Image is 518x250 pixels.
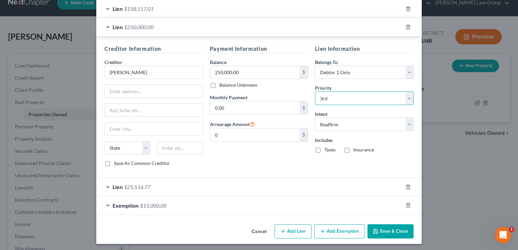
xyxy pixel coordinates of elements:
[315,45,414,53] h5: Lien Information
[113,24,123,30] span: Lien
[124,24,154,30] span: $250,000.00
[105,123,203,136] input: Enter city...
[104,45,203,53] h5: Creditor Information
[315,137,414,144] label: Includes
[210,128,300,141] input: 0.00
[210,59,226,66] label: Balance
[300,101,308,114] div: $
[113,5,123,12] span: Lien
[113,202,139,209] span: Exemption
[105,85,203,98] input: Enter address...
[315,110,327,118] label: Intent
[314,224,365,238] button: Add Exemption
[210,66,300,79] input: 0.00
[300,128,308,141] div: $
[315,85,332,91] span: Priority
[210,101,300,114] input: 0.00
[275,224,312,238] button: Add Lien
[210,120,255,128] label: Arrearage Amount
[124,5,154,12] span: $158,517.01
[246,225,272,238] button: Cancel
[495,227,511,243] iframe: Intercom live chat
[353,146,374,153] label: Insurance
[367,224,414,238] button: Save & Close
[104,59,122,65] span: Creditor
[219,82,257,88] label: Balance Unknown
[157,141,203,155] input: Enter zip...
[114,160,170,167] label: Save As Common Creditor
[140,202,166,209] span: $15,000.00
[324,146,336,153] label: Taxes
[509,227,514,232] span: 1
[315,59,338,65] span: Belongs To
[124,184,151,190] span: $25,516.77
[210,45,308,53] h5: Payment Information
[210,94,247,101] label: Monthly Payment
[104,66,203,79] input: Search creditor by name...
[113,184,123,190] span: Lien
[105,104,203,117] input: Apt, Suite, etc...
[300,66,308,79] div: $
